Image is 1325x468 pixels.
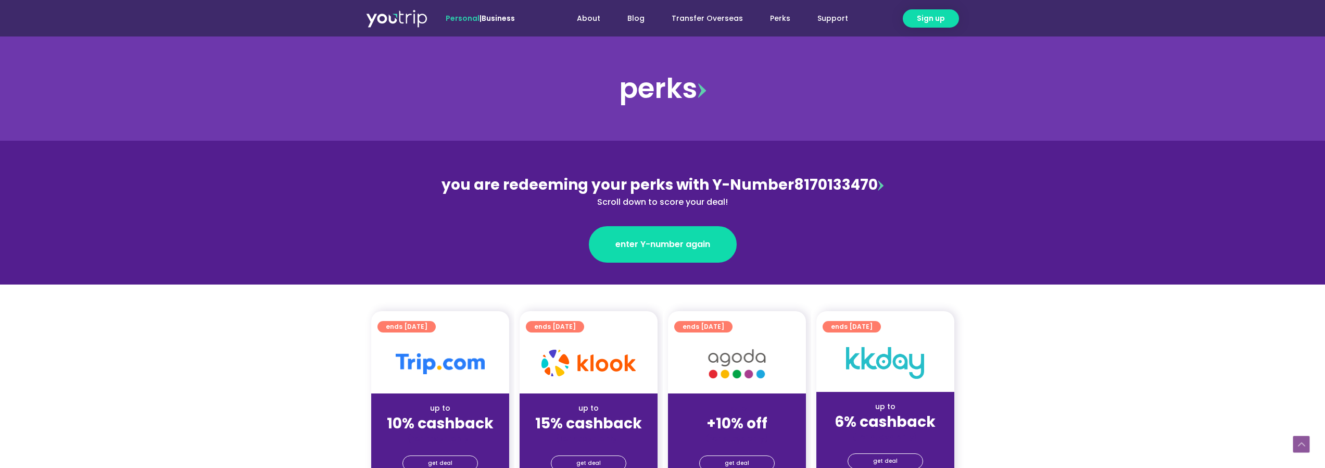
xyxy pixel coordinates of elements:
[825,401,946,412] div: up to
[676,433,798,444] div: (for stays only)
[386,321,427,332] span: ends [DATE]
[528,433,649,444] div: (for stays only)
[563,9,614,28] a: About
[380,403,501,414] div: up to
[831,321,873,332] span: ends [DATE]
[727,403,747,413] span: up to
[674,321,733,332] a: ends [DATE]
[823,321,881,332] a: ends [DATE]
[380,433,501,444] div: (for stays only)
[441,175,794,195] span: you are redeeming your perks with Y-Number
[535,413,642,434] strong: 15% cashback
[589,226,737,263] a: enter Y-number again
[377,321,436,332] a: ends [DATE]
[482,13,515,23] a: Business
[615,238,710,251] span: enter Y-number again
[437,196,889,208] div: Scroll down to score your deal!
[903,9,959,28] a: Sign up
[387,413,494,434] strong: 10% cashback
[835,412,936,432] strong: 6% cashback
[446,13,515,23] span: |
[683,321,724,332] span: ends [DATE]
[534,321,576,332] span: ends [DATE]
[804,9,862,28] a: Support
[446,13,479,23] span: Personal
[756,9,804,28] a: Perks
[528,403,649,414] div: up to
[917,13,945,24] span: Sign up
[543,9,862,28] nav: Menu
[614,9,658,28] a: Blog
[658,9,756,28] a: Transfer Overseas
[526,321,584,332] a: ends [DATE]
[825,432,946,442] div: (for stays only)
[706,413,767,434] strong: +10% off
[437,174,889,208] div: 8170133470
